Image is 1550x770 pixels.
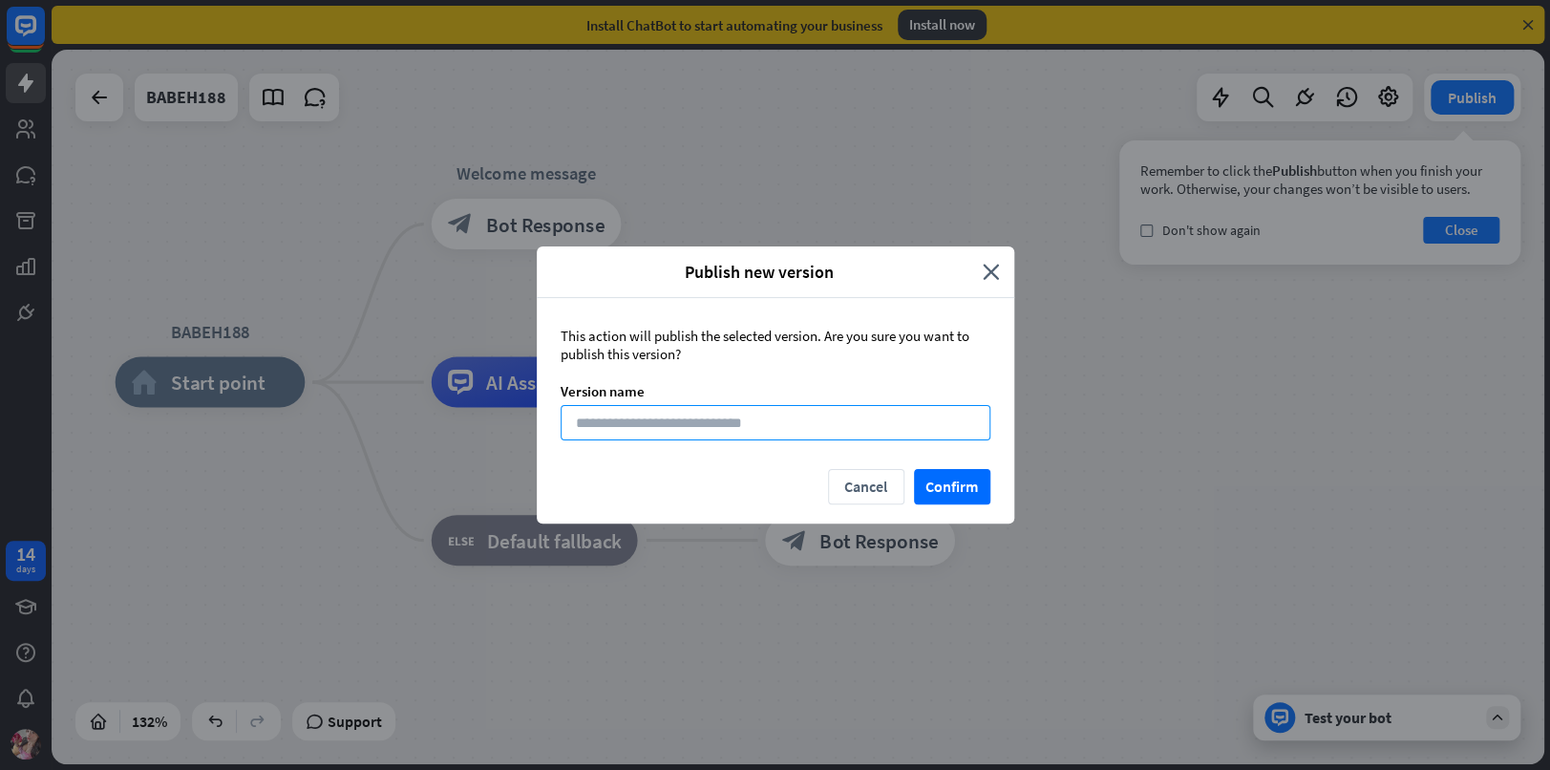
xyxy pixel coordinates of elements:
button: Open LiveChat chat widget [15,8,73,65]
div: Version name [561,382,990,400]
i: close [983,261,1000,283]
div: This action will publish the selected version. Are you sure you want to publish this version? [561,327,990,363]
span: Publish new version [551,261,968,283]
button: Cancel [828,469,904,504]
button: Confirm [914,469,990,504]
